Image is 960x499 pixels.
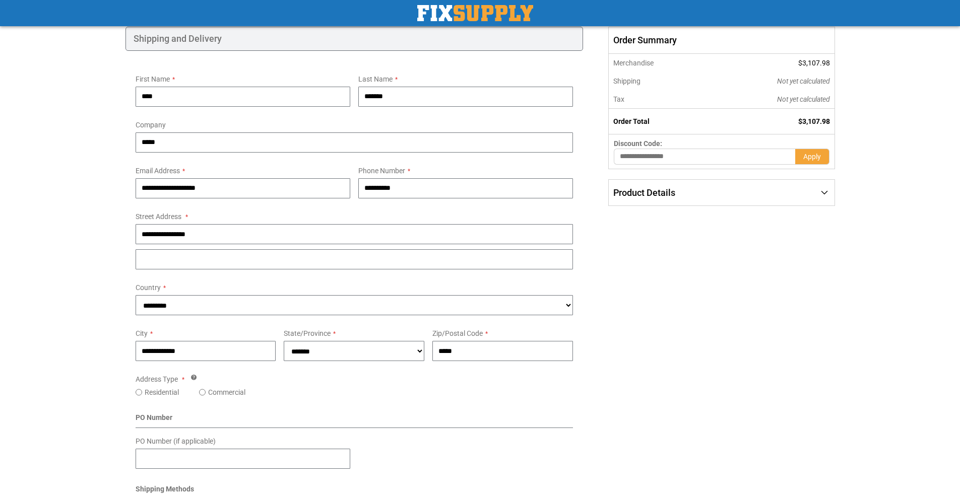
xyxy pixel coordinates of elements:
span: Company [136,121,166,129]
span: Street Address [136,212,181,221]
span: Phone Number [358,167,405,175]
span: Address Type [136,375,178,383]
span: Zip/Postal Code [432,329,483,337]
span: Not yet calculated [777,77,830,85]
span: State/Province [284,329,331,337]
span: Email Address [136,167,180,175]
span: Country [136,283,161,292]
div: PO Number [136,412,573,428]
span: City [136,329,148,337]
span: Discount Code: [614,139,662,148]
label: Residential [145,387,179,397]
span: Not yet calculated [777,95,830,103]
label: Commercial [208,387,245,397]
a: store logo [417,5,533,21]
th: Merchandise [609,54,709,72]
span: Product Details [613,187,675,198]
span: First Name [136,75,170,83]
span: PO Number (if applicable) [136,437,216,445]
span: Shipping [613,77,641,85]
span: Last Name [358,75,393,83]
strong: Order Total [613,117,650,125]
div: Shipping and Delivery [125,27,584,51]
span: $3,107.98 [798,117,830,125]
span: $3,107.98 [798,59,830,67]
th: Tax [609,90,709,109]
img: Fix Industrial Supply [417,5,533,21]
span: Order Summary [608,27,835,54]
button: Apply [795,149,829,165]
span: Apply [803,153,821,161]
